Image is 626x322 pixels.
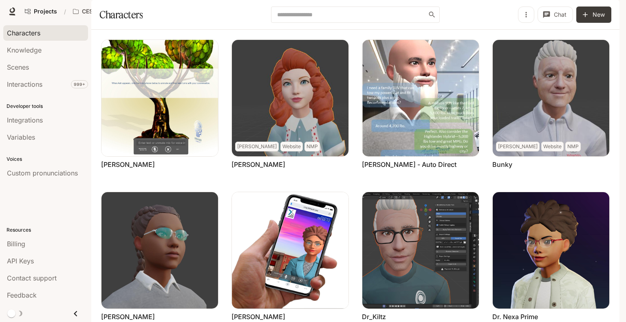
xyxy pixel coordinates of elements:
[576,7,611,23] button: New
[21,3,61,20] a: Go to projects
[34,8,57,15] span: Projects
[82,8,121,15] p: CES AI Demos
[101,160,155,169] a: [PERSON_NAME]
[362,40,479,156] img: Bob - Auto Direct
[61,7,69,16] div: /
[232,40,348,156] img: Barbara
[101,312,155,321] a: [PERSON_NAME]
[362,192,479,309] img: Dr_Kiltz
[69,3,134,20] button: All workspaces
[101,192,218,309] img: Charles
[231,312,285,321] a: [PERSON_NAME]
[362,312,386,321] a: Dr_Kiltz
[101,40,218,156] img: Ash Adman
[362,160,456,169] a: [PERSON_NAME] - Auto Direct
[538,7,573,23] button: Chat
[492,312,538,321] a: Dr. Nexa Prime
[493,40,609,156] img: Bunky
[99,7,143,23] h1: Characters
[232,192,348,309] img: Cliff-Rusnak
[492,160,512,169] a: Bunky
[493,192,609,309] img: Dr. Nexa Prime
[231,160,285,169] a: [PERSON_NAME]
